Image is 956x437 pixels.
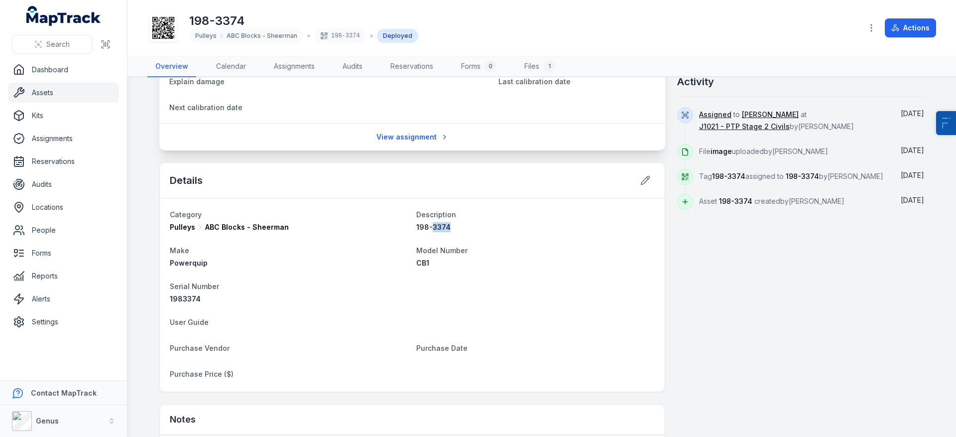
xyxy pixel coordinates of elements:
[31,389,97,397] strong: Contact MapTrack
[169,103,242,112] span: Next calibration date
[370,128,455,146] a: View assignment
[901,196,924,204] time: 23/08/2025, 10:31:49 am
[170,259,208,267] span: Powerquip
[170,222,195,232] span: Pulleys
[8,174,119,194] a: Audits
[885,18,936,37] button: Actions
[416,223,451,231] span: 198-3374
[516,56,563,77] a: Files1
[8,220,119,240] a: People
[8,312,119,332] a: Settings
[266,56,323,77] a: Assignments
[699,110,731,120] a: Assigned
[453,56,504,77] a: Forms0
[195,32,217,40] span: Pulleys
[36,417,59,425] strong: Genus
[12,35,92,54] button: Search
[699,197,844,205] span: Asset created by [PERSON_NAME]
[712,172,745,180] span: 198-3374
[382,56,441,77] a: Reservations
[208,56,254,77] a: Calendar
[416,246,468,255] span: Model Number
[901,109,924,118] span: [DATE]
[677,75,714,89] h2: Activity
[416,344,468,352] span: Purchase Date
[8,60,119,80] a: Dashboard
[170,210,202,219] span: Category
[901,146,924,154] time: 23/08/2025, 10:32:19 am
[170,318,209,326] span: User Guide
[147,56,196,77] a: Overview
[335,56,370,77] a: Audits
[8,129,119,148] a: Assignments
[170,246,189,255] span: Make
[170,370,234,378] span: Purchase Price ($)
[416,259,429,267] span: CB1
[377,29,418,43] div: Deployed
[8,197,119,217] a: Locations
[711,147,732,155] span: image
[8,243,119,263] a: Forms
[8,83,119,103] a: Assets
[786,172,819,180] span: 198-3374
[742,110,799,120] a: [PERSON_NAME]
[484,60,496,72] div: 0
[498,77,571,86] span: Last calibration date
[8,266,119,286] a: Reports
[719,197,752,205] span: 198-3374
[170,173,203,187] h2: Details
[8,289,119,309] a: Alerts
[8,151,119,171] a: Reservations
[8,106,119,126] a: Kits
[170,294,201,303] span: 1983374
[901,171,924,179] time: 23/08/2025, 10:31:50 am
[699,172,883,180] span: Tag assigned to by [PERSON_NAME]
[314,29,366,43] div: 198-3374
[169,77,225,86] span: Explain damage
[543,60,555,72] div: 1
[901,146,924,154] span: [DATE]
[699,122,790,132] a: J1021 - PTP Stage 2 Civils
[26,6,101,26] a: MapTrack
[205,222,289,232] span: ABC Blocks - Sheerman
[46,39,70,49] span: Search
[416,210,456,219] span: Description
[699,147,828,155] span: File uploaded by [PERSON_NAME]
[901,196,924,204] span: [DATE]
[699,110,854,131] span: to at by [PERSON_NAME]
[227,32,297,40] span: ABC Blocks - Sheerman
[170,413,196,427] h3: Notes
[189,13,418,29] h1: 198-3374
[170,344,230,352] span: Purchase Vendor
[901,109,924,118] time: 23/08/2025, 10:32:47 am
[901,171,924,179] span: [DATE]
[170,282,219,291] span: Serial Number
